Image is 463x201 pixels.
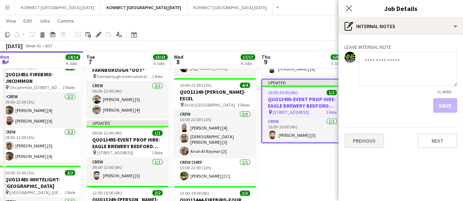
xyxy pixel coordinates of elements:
[432,89,457,94] span: 0 / 4000
[344,44,457,50] h3: Leave internal note
[66,61,80,66] div: 4 Jobs
[92,130,122,136] span: 09:00-13:00 (4h)
[20,16,35,26] a: Edit
[153,54,168,60] span: 13/13
[260,58,270,66] span: 9
[64,190,75,195] span: 1 Role
[86,54,95,60] span: Tue
[86,50,168,117] app-job-card: 09:00-13:00 (4h)2/2INQUO(13941)-ENCORE-FARNBOROUGH *OOT* Farnborough international conference cen...
[240,190,250,196] span: 3/3
[174,110,256,158] app-card-role: Crew3/310:00-22:00 (12h)[PERSON_NAME] [4][DEMOGRAPHIC_DATA][PERSON_NAME] [3]Anan Al Nayean [2]
[57,18,74,24] span: Comms
[238,102,250,108] span: 2 Roles
[344,134,384,148] button: Previous
[152,130,163,136] span: 1/1
[5,170,34,175] span: 10:00-13:00 (3h)
[180,190,209,196] span: 13:00-19:00 (6h)
[326,90,337,95] span: 1/1
[101,0,187,15] button: KONNECT [GEOGRAPHIC_DATA] [DATE]
[261,79,343,143] app-job-card: Updated16:00-20:00 (4h)1/1QUO13495-EVENT PROP HIRE-EAGLE BREWERY BEDFORD *OOT* [STREET_ADDRESS]1 ...
[10,190,64,195] span: [GEOGRAPHIC_DATA], [GEOGRAPHIC_DATA], [GEOGRAPHIC_DATA], [GEOGRAPHIC_DATA]
[331,61,342,66] div: 3 Jobs
[339,4,463,13] h3: Job Details
[86,120,168,183] app-job-card: Updated09:00-13:00 (4h)1/1QUO13495-EVENT PROP HIRE-EAGLE BREWERY BEDFORD *OOT* [STREET_ADDRESS]1 ...
[187,0,273,15] button: KONNECT [GEOGRAPHIC_DATA] [DATE]
[174,54,183,60] span: Wed
[174,78,256,183] app-job-card: 10:00-22:00 (12h)4/4QUO13249-[PERSON_NAME]-EXCEL Excel [GEOGRAPHIC_DATA]2 RolesCrew3/310:00-22:00...
[86,120,168,126] div: Updated
[65,170,75,175] span: 2/2
[23,18,32,24] span: Edit
[262,96,343,109] h3: QUO13495-EVENT PROP HIRE-EAGLE BREWERY BEDFORD *OOT*
[6,18,16,24] span: View
[262,117,343,142] app-card-role: Crew1/116:00-20:00 (4h)[PERSON_NAME] [3]
[184,102,235,108] span: Excel [GEOGRAPHIC_DATA]
[55,16,77,26] a: Comms
[6,42,23,50] div: [DATE]
[174,89,256,102] h3: QUO13249-[PERSON_NAME]-EXCEL
[339,18,463,35] div: Internal notes
[240,54,255,60] span: 17/17
[174,158,256,183] app-card-role: Crew Chief1/110:00-22:00 (12h)[PERSON_NAME] [CC]
[418,134,457,148] button: Next
[273,109,309,115] span: [STREET_ADDRESS]
[85,58,95,66] span: 7
[326,109,337,115] span: 1 Role
[240,82,250,88] span: 4/4
[331,54,341,60] span: 5/5
[261,54,270,60] span: Thu
[24,43,42,49] span: Week 41
[97,150,133,155] span: [STREET_ADDRESS]
[10,85,63,90] span: Uncommon, [STREET_ADDRESS]
[152,74,163,79] span: 1 Role
[45,43,53,49] div: BST
[63,85,75,90] span: 2 Roles
[15,0,101,15] button: KONNECT [GEOGRAPHIC_DATA] [DATE]
[3,16,19,26] a: View
[86,136,168,150] h3: QUO13495-EVENT PROP HIRE-EAGLE BREWERY BEDFORD *OOT*
[153,61,167,66] div: 6 Jobs
[152,150,163,155] span: 1 Role
[86,158,168,183] app-card-role: Crew1/109:00-13:00 (4h)[PERSON_NAME] [3]
[86,82,168,117] app-card-role: Crew2/209:00-13:00 (4h)[PERSON_NAME] [3][PERSON_NAME] [4]
[180,82,212,88] span: 10:00-22:00 (12h)
[268,90,298,95] span: 16:00-20:00 (4h)
[173,58,183,66] span: 8
[97,74,152,79] span: Farnborough international conference centre
[262,80,343,85] div: Updated
[92,190,122,196] span: 12:00-20:00 (8h)
[66,54,80,60] span: 14/14
[152,190,163,196] span: 2/2
[39,18,50,24] span: Jobs
[36,16,53,26] a: Jobs
[241,61,255,66] div: 6 Jobs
